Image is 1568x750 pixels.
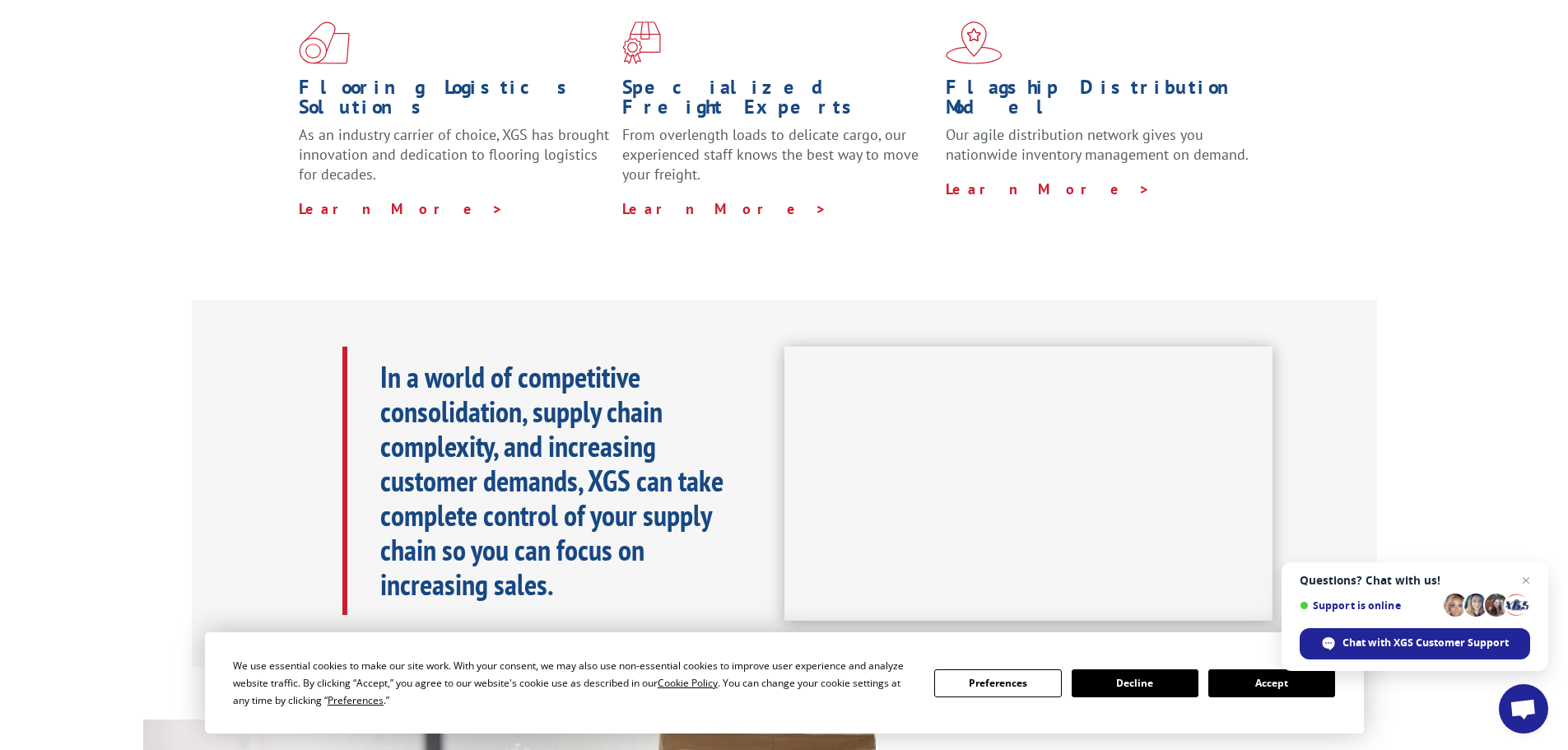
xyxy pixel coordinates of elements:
h1: Flooring Logistics Solutions [299,77,610,125]
span: Support is online [1300,599,1438,612]
b: In a world of competitive consolidation, supply chain complexity, and increasing customer demands... [380,357,724,603]
button: Accept [1208,669,1335,697]
div: Chat with XGS Customer Support [1300,628,1530,659]
div: Cookie Consent Prompt [205,632,1364,734]
h1: Specialized Freight Experts [622,77,933,125]
div: We use essential cookies to make our site work. With your consent, we may also use non-essential ... [233,657,914,709]
iframe: XGS Logistics Solutions [784,347,1273,622]
div: Open chat [1499,684,1548,734]
span: Chat with XGS Customer Support [1342,636,1509,650]
span: Our agile distribution network gives you nationwide inventory management on demand. [946,125,1249,164]
a: Learn More > [946,179,1151,198]
button: Decline [1072,669,1198,697]
span: Preferences [328,693,384,707]
img: xgs-icon-total-supply-chain-intelligence-red [299,21,350,64]
button: Preferences [934,669,1061,697]
span: Close chat [1516,571,1536,590]
a: Learn More > [299,199,504,218]
a: Learn More > [622,199,827,218]
img: xgs-icon-focused-on-flooring-red [622,21,661,64]
p: From overlength loads to delicate cargo, our experienced staff knows the best way to move your fr... [622,125,933,198]
img: xgs-icon-flagship-distribution-model-red [946,21,1003,64]
span: Questions? Chat with us! [1300,574,1530,587]
span: Cookie Policy [658,676,718,690]
span: As an industry carrier of choice, XGS has brought innovation and dedication to flooring logistics... [299,125,609,184]
h1: Flagship Distribution Model [946,77,1257,125]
